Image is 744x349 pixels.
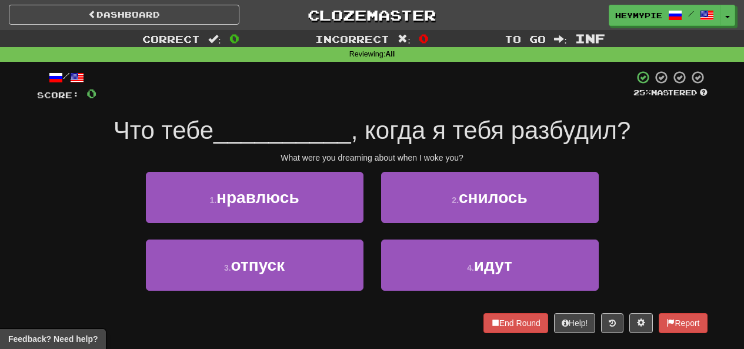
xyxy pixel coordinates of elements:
strong: All [385,50,395,58]
button: 1.нравлюсь [146,172,363,223]
small: 2 . [452,195,459,205]
small: 1 . [209,195,216,205]
span: , когда я тебя разбудил? [351,117,631,144]
div: / [37,70,96,85]
div: What were you dreaming about when I woke you? [37,152,708,164]
span: : [208,34,221,44]
span: Что тебе [114,117,213,144]
button: Report [659,313,707,333]
span: HeyMyPie [615,10,662,21]
span: Correct [142,33,200,45]
span: : [398,34,411,44]
button: 4.идут [381,240,599,291]
span: Score: [37,90,79,100]
span: нравлюсь [216,188,299,207]
span: __________ [213,117,351,144]
span: идут [474,256,512,274]
span: снилось [459,188,528,207]
a: HeyMyPie / [609,5,720,26]
span: 25 % [633,88,651,97]
button: Help! [554,313,596,333]
span: : [554,34,567,44]
button: 3.отпуск [146,240,363,291]
div: Mastered [633,88,708,98]
small: 3 . [224,263,231,272]
span: To go [505,33,546,45]
button: End Round [483,313,548,333]
span: Open feedback widget [8,333,98,345]
span: / [688,9,694,18]
small: 4 . [467,263,474,272]
span: 0 [86,86,96,101]
span: отпуск [231,256,285,274]
a: Dashboard [9,5,239,25]
span: Incorrect [315,33,389,45]
span: Inf [575,31,605,45]
button: 2.снилось [381,172,599,223]
button: Round history (alt+y) [601,313,623,333]
span: 0 [229,31,239,45]
a: Clozemaster [257,5,488,25]
span: 0 [419,31,429,45]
